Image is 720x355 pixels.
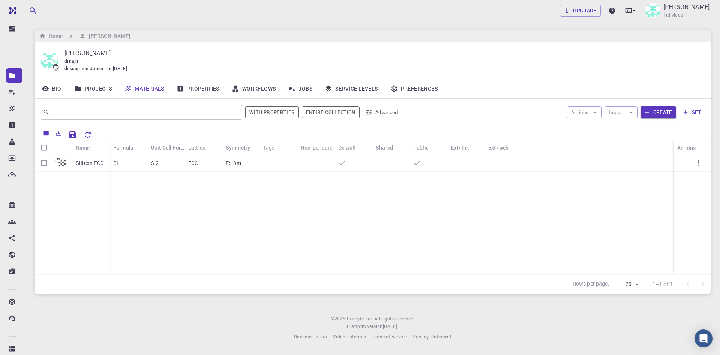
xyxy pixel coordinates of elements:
span: Video Tutorials [333,334,366,340]
nav: breadcrumb [37,32,132,40]
img: Najirul Haque [645,3,660,18]
div: Unit Cell Formula [151,140,184,155]
div: Shared [376,140,393,155]
div: Symmetry [226,140,250,155]
button: Entire collection [302,106,360,118]
span: Platform version [347,323,382,330]
span: [DATE] . [383,323,399,329]
span: All rights reserved. [375,315,415,323]
a: Projects [68,79,118,98]
a: Privacy statement [412,333,451,341]
p: FCC [188,159,198,167]
div: Name [76,140,90,155]
div: Unit Cell Formula [147,140,184,155]
button: Reset Explorer Settings [80,127,95,142]
span: Terms of service [372,334,406,340]
div: Ext+web [484,140,522,155]
div: Lattice [184,140,222,155]
a: Preferences [384,79,444,98]
a: Materials [118,79,171,98]
div: 20 [612,279,640,290]
button: Actions [567,106,602,118]
a: Exabyte Inc. [347,315,373,323]
span: Exabyte Inc. [347,316,373,322]
div: Public [409,140,447,155]
p: [PERSON_NAME] [64,48,699,57]
span: Show only materials with calculated properties [245,106,299,118]
div: Ext+lnk [451,140,469,155]
span: description : [64,65,90,73]
a: Properties [171,79,226,98]
div: Ext+lnk [447,140,484,155]
div: Actions [673,140,711,155]
div: Formula [113,140,133,155]
p: Fd-3m [226,159,241,167]
button: Create [640,106,676,118]
div: Public [413,140,429,155]
h6: [PERSON_NAME] [86,32,130,40]
div: Open Intercom Messenger [694,329,712,347]
span: Documentation [294,334,327,340]
a: [DATE]. [383,323,399,330]
p: Silicon FCC [76,159,104,167]
span: drnajir [64,58,79,64]
div: Tags [259,140,297,155]
div: Symmetry [222,140,259,155]
a: Documentation [294,333,327,341]
a: Video Tutorials [333,333,366,341]
button: Export [52,127,65,139]
a: Upgrade [560,5,601,17]
div: Name [72,140,109,155]
div: Non-periodic [297,140,334,155]
div: Default [338,140,356,155]
span: Privacy statement [412,334,451,340]
h6: Home [46,32,63,40]
a: Service Levels [319,79,384,98]
a: Terms of service [372,333,406,341]
div: Tags [263,140,275,155]
button: With properties [245,106,299,118]
button: Save Explorer Settings [65,127,80,142]
div: Non-periodic [301,140,332,155]
button: Columns [40,127,52,139]
span: © 2025 [331,315,346,323]
span: Individual [663,11,685,19]
p: [PERSON_NAME] [663,2,709,11]
button: Advanced [363,106,402,118]
span: Joined on [DATE] [90,65,127,73]
p: 1–1 of 1 [652,281,673,288]
div: Default [334,140,372,155]
p: Si [113,159,118,167]
div: Actions [677,140,696,155]
a: Bio [34,79,68,98]
p: Si2 [151,159,159,167]
div: Shared [372,140,409,155]
p: Rows per page: [573,280,609,289]
span: Filter throughout whole library including sets (folders) [302,106,360,118]
button: Import [604,106,637,118]
img: logo [6,7,16,14]
div: Formula [109,140,147,155]
div: Ext+web [488,140,508,155]
a: Workflows [226,79,282,98]
button: set [679,106,705,118]
div: Lattice [188,140,205,155]
a: Jobs [282,79,319,98]
div: Icon [53,140,72,155]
